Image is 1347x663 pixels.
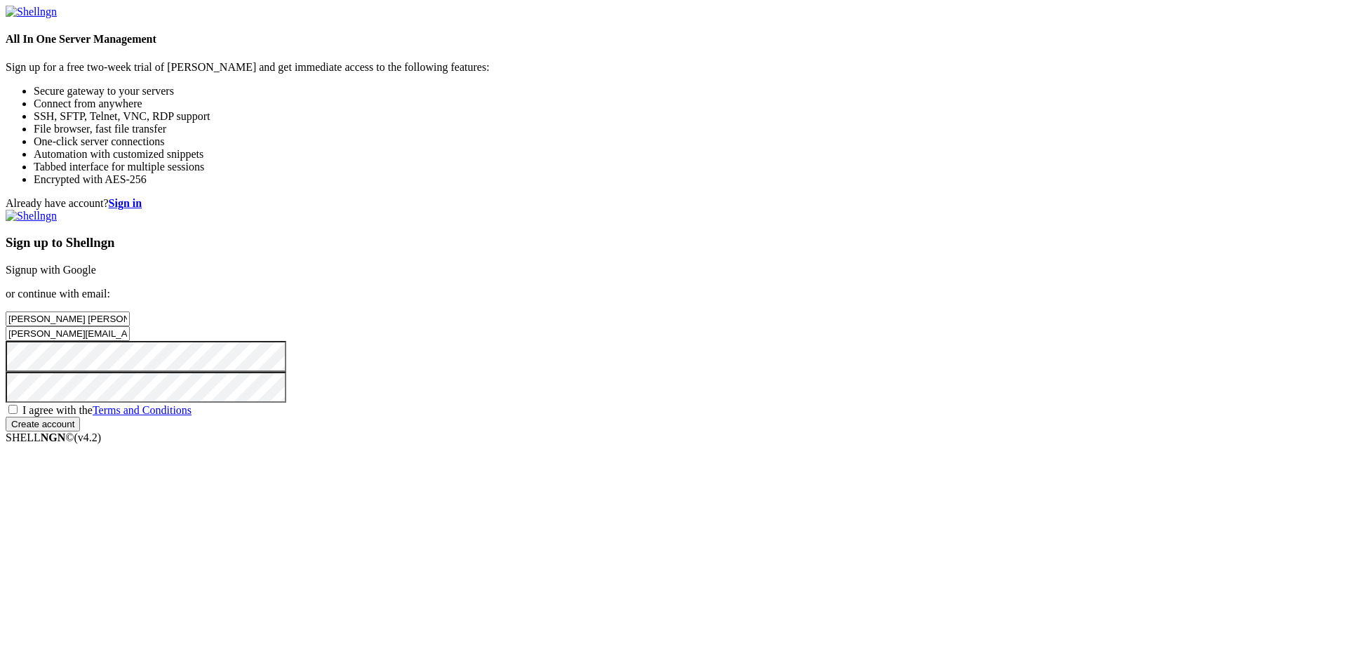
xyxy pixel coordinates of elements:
[109,197,142,209] a: Sign in
[6,6,57,18] img: Shellngn
[6,235,1341,250] h3: Sign up to Shellngn
[6,417,80,431] input: Create account
[34,161,1341,173] li: Tabbed interface for multiple sessions
[6,431,101,443] span: SHELL ©
[34,98,1341,110] li: Connect from anywhere
[74,431,102,443] span: 4.2.0
[6,197,1341,210] div: Already have account?
[34,123,1341,135] li: File browser, fast file transfer
[6,61,1341,74] p: Sign up for a free two-week trial of [PERSON_NAME] and get immediate access to the following feat...
[93,404,192,416] a: Terms and Conditions
[34,148,1341,161] li: Automation with customized snippets
[22,404,192,416] span: I agree with the
[41,431,66,443] b: NGN
[6,312,130,326] input: Full name
[6,288,1341,300] p: or continue with email:
[6,33,1341,46] h4: All In One Server Management
[6,326,130,341] input: Email address
[8,405,18,414] input: I agree with theTerms and Conditions
[6,264,96,276] a: Signup with Google
[34,110,1341,123] li: SSH, SFTP, Telnet, VNC, RDP support
[6,210,57,222] img: Shellngn
[34,85,1341,98] li: Secure gateway to your servers
[34,173,1341,186] li: Encrypted with AES-256
[34,135,1341,148] li: One-click server connections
